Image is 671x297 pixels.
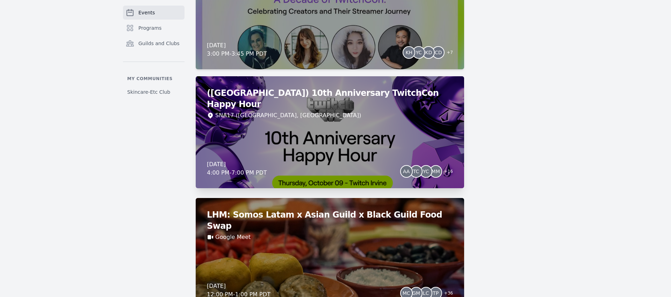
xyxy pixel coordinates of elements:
[207,87,453,110] h2: ([GEOGRAPHIC_DATA]) 10th Anniversary TwitchCon Happy Hour
[207,41,267,58] div: [DATE] 3:00 PM - 3:45 PM PDT
[207,160,267,177] div: [DATE] 4:00 PM - 7:00 PM PDT
[123,6,185,98] nav: Sidebar
[412,291,420,296] span: GM
[138,40,180,47] span: Guilds and Clubs
[138,24,161,31] span: Programs
[196,76,464,188] a: ([GEOGRAPHIC_DATA]) 10th Anniversary TwitchCon Happy HourSNA17 ([GEOGRAPHIC_DATA], [GEOGRAPHIC_DA...
[123,6,185,20] a: Events
[127,89,170,96] span: Skincare-Etc Club
[123,36,185,50] a: Guilds and Clubs
[416,50,422,55] span: YC
[123,86,185,98] a: Skincare-Etc Club
[138,9,155,16] span: Events
[423,169,429,174] span: YC
[215,233,251,241] a: Google Meet
[425,50,432,55] span: KD
[123,76,185,82] p: My communities
[123,21,185,35] a: Programs
[432,169,440,174] span: MM
[403,291,410,296] span: MC
[442,48,453,58] span: + 7
[423,291,429,296] span: LC
[207,209,453,232] h2: LHM: Somos Latam x Asian Guild x Black Guild Food Swap
[413,169,419,174] span: TC
[215,111,361,120] div: SNA17 ([GEOGRAPHIC_DATA], [GEOGRAPHIC_DATA])
[405,50,412,55] span: KH
[435,50,442,55] span: CD
[403,169,410,174] span: AA
[440,167,453,177] span: + 16
[433,291,439,296] span: TP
